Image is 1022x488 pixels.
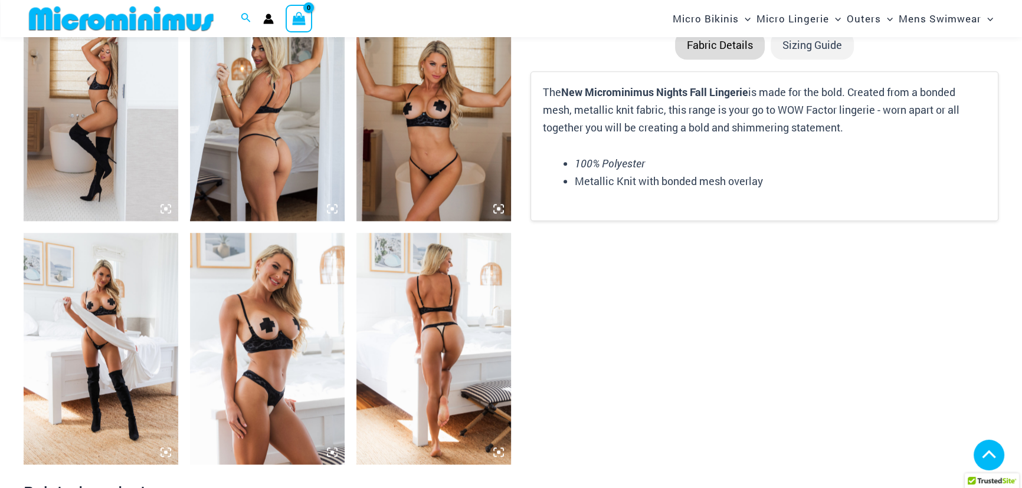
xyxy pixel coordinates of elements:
a: View Shopping Cart, empty [286,5,313,32]
li: Fabric Details [675,31,765,60]
a: Micro BikinisMenu ToggleMenu Toggle [670,4,754,34]
a: Micro LingerieMenu ToggleMenu Toggle [754,4,844,34]
b: New Microminimus Nights Fall Lingerie [561,85,748,99]
span: Menu Toggle [829,4,841,34]
span: Menu Toggle [981,4,993,34]
img: Nights Fall Silver Leopard 1036 Bra 6046 Thong [190,233,345,464]
img: Nights Fall Silver Leopard 1036 Bra 6046 Thong [356,233,511,464]
a: Account icon link [263,14,274,24]
img: MM SHOP LOGO FLAT [24,5,218,32]
span: Menu Toggle [739,4,751,34]
a: OutersMenu ToggleMenu Toggle [844,4,896,34]
a: Search icon link [241,11,251,27]
span: Menu Toggle [881,4,893,34]
nav: Site Navigation [668,2,998,35]
p: The is made for the bold. Created from a bonded mesh, metallic knit fabric, this range is your go... [543,84,986,136]
a: Mens SwimwearMenu ToggleMenu Toggle [896,4,996,34]
em: 100% Polyester [575,156,645,170]
li: Sizing Guide [771,31,854,60]
li: Metallic Knit with bonded mesh overlay [575,173,986,190]
span: Mens Swimwear [899,4,981,34]
span: Micro Lingerie [756,4,829,34]
img: Nights Fall Silver Leopard 1036 Bra 6516 Micro [24,233,178,464]
span: Micro Bikinis [673,4,739,34]
span: Outers [847,4,881,34]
